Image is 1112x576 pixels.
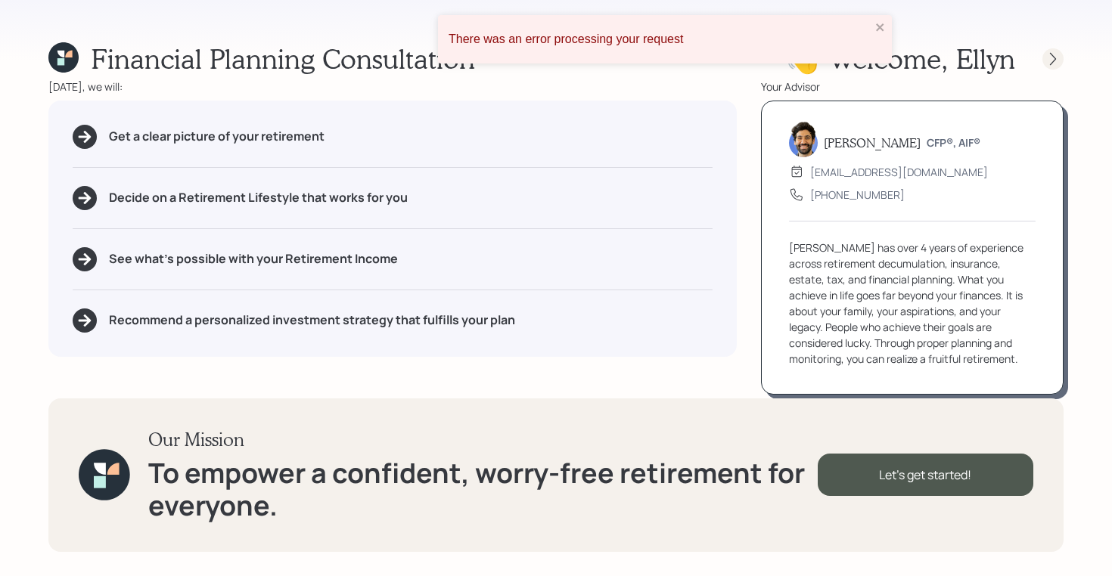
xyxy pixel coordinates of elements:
[109,190,408,205] h5: Decide on a Retirement Lifestyle that works for you
[786,42,1015,75] h1: 👋 Welcome , Ellyn
[810,187,905,203] div: [PHONE_NUMBER]
[818,454,1033,496] div: Let's get started!
[824,135,921,150] h5: [PERSON_NAME]
[927,137,980,150] h6: CFP®, AIF®
[91,42,475,75] h1: Financial Planning Consultation
[148,457,818,522] h1: To empower a confident, worry-free retirement for everyone.
[109,129,325,144] h5: Get a clear picture of your retirement
[789,240,1036,367] div: [PERSON_NAME] has over 4 years of experience across retirement decumulation, insurance, estate, t...
[875,21,886,36] button: close
[449,33,871,46] div: There was an error processing your request
[789,121,818,157] img: eric-schwartz-headshot.png
[761,79,1064,94] div: Your Advisor
[109,313,515,327] h5: Recommend a personalized investment strategy that fulfills your plan
[109,252,398,266] h5: See what's possible with your Retirement Income
[148,429,818,451] h3: Our Mission
[810,164,988,180] div: [EMAIL_ADDRESS][DOMAIN_NAME]
[48,79,737,94] div: [DATE], we will:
